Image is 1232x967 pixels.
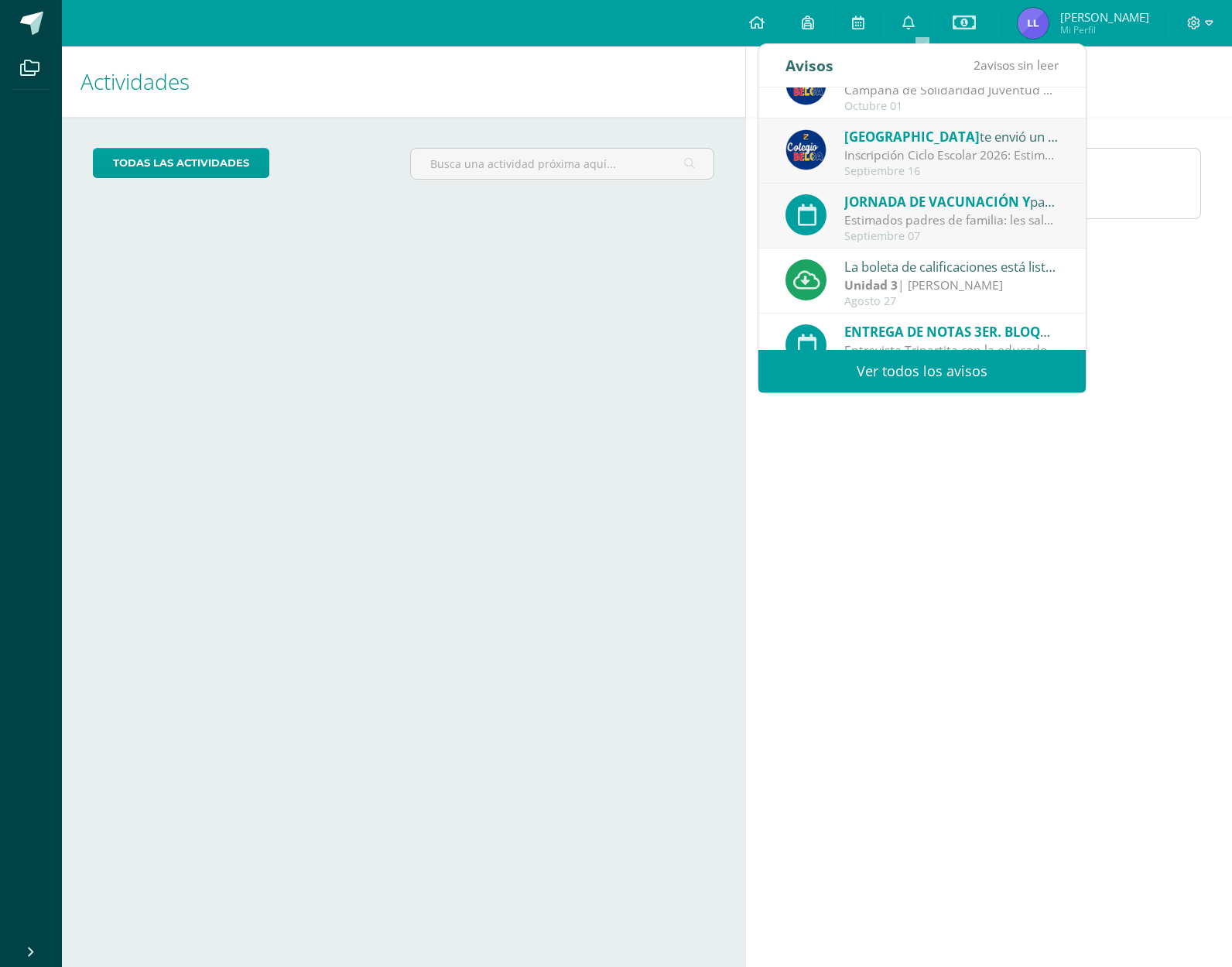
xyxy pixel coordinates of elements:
[844,146,1059,164] div: Inscripción Ciclo Escolar 2026: Estimados padres y madres de familia: Les saludamos deseándoles b...
[844,295,1059,308] div: Agosto 27
[844,126,1059,146] div: te envió un aviso
[844,191,1059,211] div: para el día
[844,321,1059,341] div: para el día
[785,129,826,170] img: 919ad801bb7643f6f997765cf4083301.png
[844,341,1059,359] div: Entrevista Tripartita con la educadora, niño y padres de familia. Se envían citas por teams.
[844,276,898,293] strong: Unidad 3
[844,165,1059,178] div: Septiembre 16
[758,350,1086,393] a: Ver todos los avisos
[844,81,1059,99] div: Campaña de Solidaridad Juventud Misionera 2025.: Queridas familias: Deseándoles bienestar en cada...
[80,46,727,117] h1: Actividades
[844,193,1030,211] span: JORNADA DE VACUNACIÓN Y
[93,148,269,178] a: todas las Actividades
[844,230,1059,243] div: Septiembre 07
[844,128,980,146] span: [GEOGRAPHIC_DATA]
[974,57,980,74] span: 2
[411,149,714,179] input: Busca una actividad próxima aquí...
[974,57,1059,74] span: avisos sin leer
[1060,23,1149,36] span: Mi Perfil
[1018,8,1049,39] img: 7d2a65389768a345e624cc3d5e479bb4.png
[785,44,833,87] div: Avisos
[844,100,1059,113] div: Octubre 01
[844,276,1059,294] div: | [PERSON_NAME]
[844,323,1057,341] span: ENTREGA DE NOTAS 3ER. BLOQUE
[1060,9,1149,25] span: [PERSON_NAME]
[844,211,1059,229] div: Estimados padres de familia: les saludamos atentamente para dar a conocer las medidas preventivas...
[844,256,1059,276] div: La boleta de calificaciones está lista par descargarse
